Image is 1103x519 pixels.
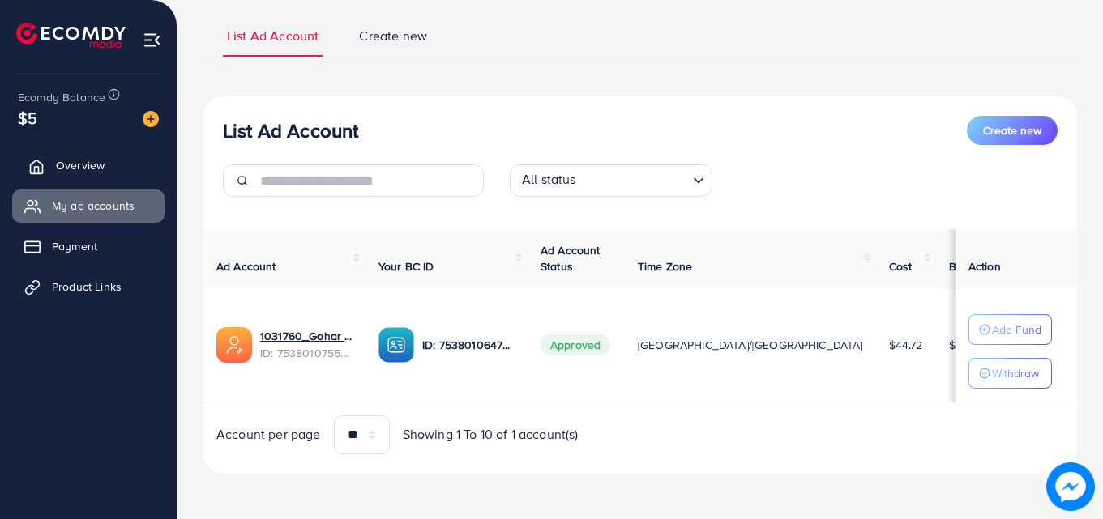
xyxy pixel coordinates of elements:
[52,198,135,214] span: My ad accounts
[519,167,579,193] span: All status
[403,425,579,444] span: Showing 1 To 10 of 1 account(s)
[52,238,97,254] span: Payment
[12,149,165,181] a: Overview
[18,106,37,130] span: $5
[12,270,165,303] a: Product Links
[967,116,1058,145] button: Create new
[143,111,159,127] img: image
[52,279,122,295] span: Product Links
[638,337,863,353] span: [GEOGRAPHIC_DATA]/[GEOGRAPHIC_DATA]
[992,364,1039,383] p: Withdraw
[889,337,923,353] span: $44.72
[223,119,358,143] h3: List Ad Account
[216,258,276,274] span: Ad Account
[143,31,161,49] img: menu
[12,189,165,222] a: My ad accounts
[227,27,319,45] span: List Ad Account
[18,89,105,105] span: Ecomdy Balance
[260,345,353,361] span: ID: 7538010755361046545
[216,327,252,363] img: ic-ads-acc.e4c84228.svg
[378,327,414,363] img: ic-ba-acc.ded83a64.svg
[260,328,353,344] a: 1031760_Gohar enterprises_1755079930946
[378,258,434,274] span: Your BC ID
[541,242,601,274] span: Ad Account Status
[12,230,165,262] a: Payment
[56,157,105,173] span: Overview
[968,258,1001,274] span: Action
[16,23,126,48] img: logo
[983,122,1041,138] span: Create new
[359,27,427,45] span: Create new
[638,258,692,274] span: Time Zone
[968,358,1052,389] button: Withdraw
[1046,462,1095,511] img: image
[216,425,321,444] span: Account per page
[510,164,712,197] div: Search for option
[992,320,1041,339] p: Add Fund
[260,328,353,361] div: <span class='underline'>1031760_Gohar enterprises_1755079930946</span></br>7538010755361046545
[541,334,610,355] span: Approved
[889,258,913,274] span: Cost
[581,168,686,193] input: Search for option
[422,335,515,355] p: ID: 7538010647703846913
[968,314,1052,345] button: Add Fund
